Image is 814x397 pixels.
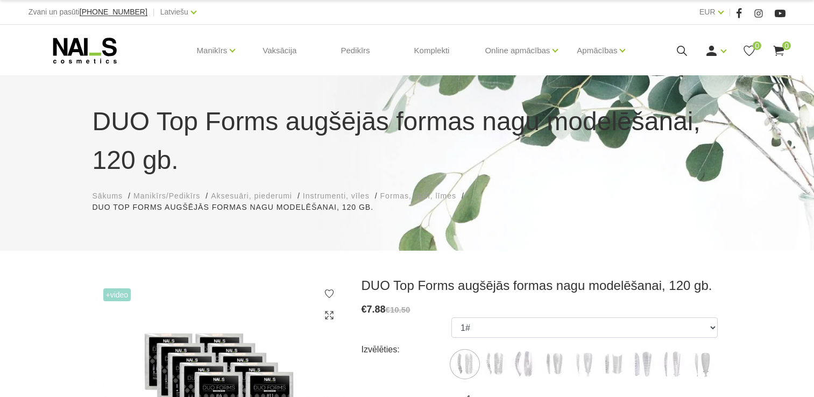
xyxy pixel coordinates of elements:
[211,192,292,200] span: Aksesuāri, piederumi
[362,341,452,358] div: Izvēlēties:
[29,5,147,19] div: Zvani un pasūti
[380,190,456,202] a: Formas, tipši, līmes
[332,25,378,76] a: Pedikīrs
[362,278,722,294] h3: DUO Top Forms augšējās formas nagu modelēšanai, 120 gb.
[659,351,685,378] img: ...
[485,29,550,72] a: Online apmācības
[386,305,410,314] s: €10.50
[629,351,656,378] img: ...
[577,29,617,72] a: Apmācības
[367,304,386,315] span: 7.88
[688,351,715,378] img: ...
[729,5,731,19] span: |
[80,8,147,16] a: [PHONE_NUMBER]
[511,351,537,378] img: ...
[699,5,716,18] a: EUR
[362,304,367,315] span: €
[197,29,228,72] a: Manikīrs
[540,351,567,378] img: ...
[303,190,370,202] a: Instrumenti, vīles
[211,190,292,202] a: Aksesuāri, piederumi
[133,190,200,202] a: Manikīrs/Pedikīrs
[742,44,756,58] a: 0
[254,25,305,76] a: Vaksācija
[160,5,188,18] a: Latviešu
[599,351,626,378] img: ...
[782,41,791,50] span: 0
[570,351,597,378] img: ...
[772,44,785,58] a: 0
[93,102,722,180] h1: DUO Top Forms augšējās formas nagu modelēšanai, 120 gb.
[753,41,761,50] span: 0
[93,190,123,202] a: Sākums
[93,202,384,213] li: DUO Top Forms augšējās formas nagu modelēšanai, 120 gb.
[93,192,123,200] span: Sākums
[133,192,200,200] span: Manikīrs/Pedikīrs
[303,192,370,200] span: Instrumenti, vīles
[103,288,131,301] span: +Video
[153,5,155,19] span: |
[380,192,456,200] span: Formas, tipši, līmes
[481,351,508,378] img: ...
[406,25,458,76] a: Komplekti
[451,351,478,378] img: ...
